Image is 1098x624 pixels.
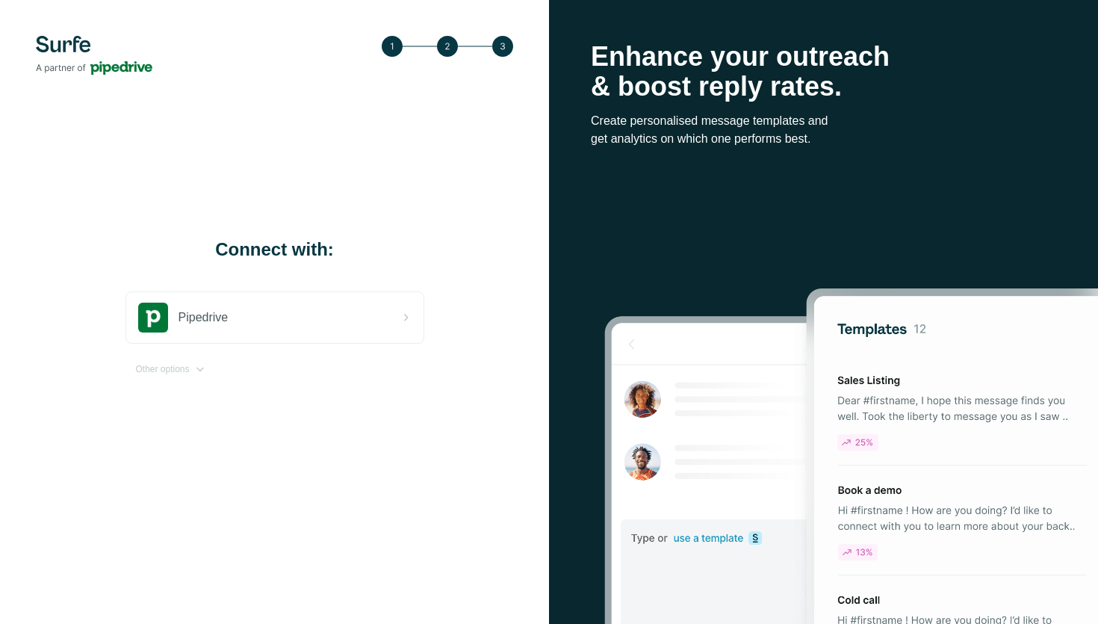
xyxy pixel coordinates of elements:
span: Other options [136,362,190,376]
p: & boost reply rates. [591,72,1056,102]
img: Surfe's logo [36,36,152,75]
h1: Connect with: [125,238,424,262]
p: get analytics on which one performs best. [591,130,1056,148]
p: Enhance your outreach [591,42,1056,72]
span: Pipedrive [179,309,229,327]
img: Step 3 [382,36,513,57]
p: Create personalised message templates and [591,112,1056,130]
img: pipedrive's logo [138,303,168,333]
